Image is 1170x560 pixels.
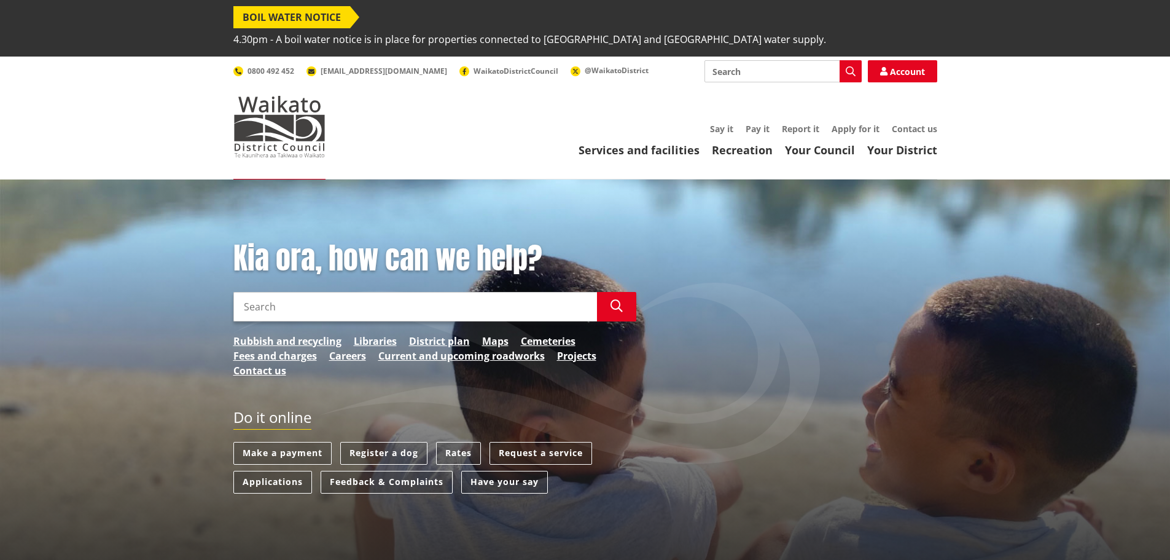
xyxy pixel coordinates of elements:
[832,123,879,135] a: Apply for it
[704,60,862,82] input: Search input
[867,143,937,157] a: Your District
[321,471,453,494] a: Feedback & Complaints
[571,65,649,76] a: @WaikatoDistrict
[233,442,332,465] a: Make a payment
[248,66,294,76] span: 0800 492 452
[710,123,733,135] a: Say it
[409,334,470,349] a: District plan
[579,143,700,157] a: Services and facilities
[233,96,326,157] img: Waikato District Council - Te Kaunihera aa Takiwaa o Waikato
[489,442,592,465] a: Request a service
[233,66,294,76] a: 0800 492 452
[461,471,548,494] a: Have your say
[233,292,597,321] input: Search input
[474,66,558,76] span: WaikatoDistrictCouncil
[233,409,311,430] h2: Do it online
[354,334,397,349] a: Libraries
[378,349,545,363] a: Current and upcoming roadworks
[712,143,773,157] a: Recreation
[436,442,481,465] a: Rates
[306,66,447,76] a: [EMAIL_ADDRESS][DOMAIN_NAME]
[233,28,826,50] span: 4.30pm - A boil water notice is in place for properties connected to [GEOGRAPHIC_DATA] and [GEOGR...
[585,65,649,76] span: @WaikatoDistrict
[233,334,341,349] a: Rubbish and recycling
[746,123,770,135] a: Pay it
[521,334,575,349] a: Cemeteries
[233,241,636,277] h1: Kia ora, how can we help?
[868,60,937,82] a: Account
[459,66,558,76] a: WaikatoDistrictCouncil
[482,334,509,349] a: Maps
[557,349,596,363] a: Projects
[785,143,855,157] a: Your Council
[233,6,350,28] span: BOIL WATER NOTICE
[892,123,937,135] a: Contact us
[782,123,819,135] a: Report it
[329,349,366,363] a: Careers
[321,66,447,76] span: [EMAIL_ADDRESS][DOMAIN_NAME]
[233,349,317,363] a: Fees and charges
[233,363,286,378] a: Contact us
[340,442,427,465] a: Register a dog
[233,471,312,494] a: Applications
